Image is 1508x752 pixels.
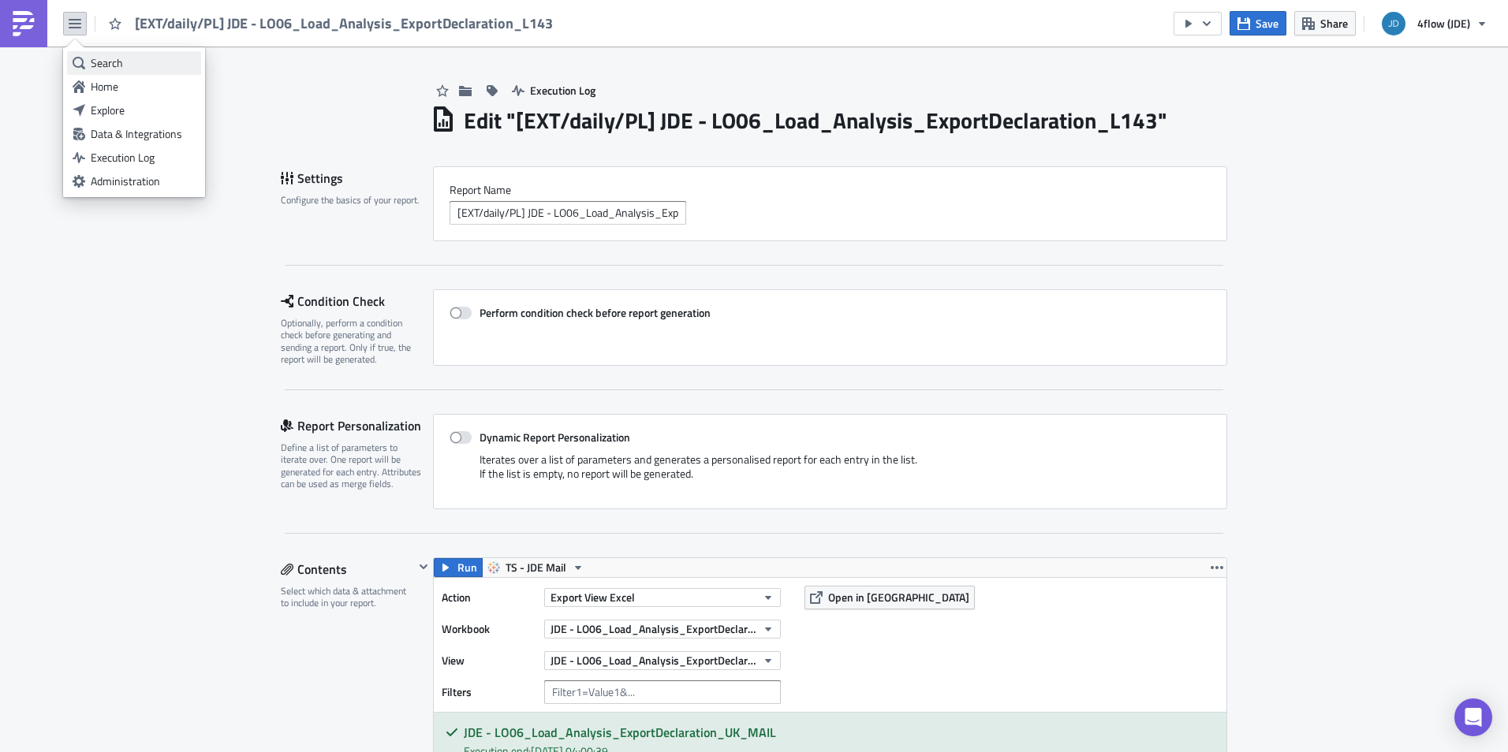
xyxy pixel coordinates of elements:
[551,589,635,605] span: Export View Excel
[6,76,753,101] p: Best regards, Your JDE Planning Team
[544,680,781,704] input: Filter1=Value1&...
[450,183,1211,197] label: Report Nam﻿e
[1380,10,1407,37] img: Avatar
[91,150,196,166] div: Execution Log
[11,11,36,36] img: PushMetrics
[530,82,595,99] span: Execution Log
[281,317,423,366] div: Optionally, perform a condition check before generating and sending a report. Only if true, the r...
[442,649,536,672] label: View
[828,589,969,605] span: Open in [GEOGRAPHIC_DATA]
[1294,11,1356,35] button: Share
[281,289,433,313] div: Condition Check
[464,106,1167,135] h1: Edit " [EXT/daily/PL] JDE - LO06_Load_Analysis_ExportDeclaration_L143 "
[91,79,196,95] div: Home
[450,452,1211,493] div: Iterates over a list of parameters and generates a personalised report for each entry in the list...
[1454,698,1492,736] div: Open Intercom Messenger
[281,414,433,437] div: Report Personalization
[457,558,477,577] span: Run
[804,586,975,609] button: Open in [GEOGRAPHIC_DATA]
[1372,6,1496,41] button: 4flow (JDE)
[442,586,536,609] label: Action
[281,166,433,190] div: Settings
[135,14,554,32] span: [EXT/daily/PL] JDE - LO06_Load_Analysis_ExportDeclaration_L143
[6,6,753,19] p: Dear all,
[1417,15,1470,32] span: 4flow (JDE)
[434,558,483,577] button: Run
[281,585,414,609] div: Select which data & attachment to include in your report.
[506,558,566,577] span: TS - JDE Mail
[544,588,781,607] button: Export View Excel
[442,680,536,704] label: Filters
[464,726,1215,739] h5: JDE - LO06_Load_Analysis_ExportDeclaration_UK_MAIL
[504,78,603,102] button: Execution Log
[6,41,276,54] strong: JDE-LO06_Load_Analysis_ExportDeclaration_L143
[281,194,423,206] div: Configure the basics of your report.
[6,24,753,36] p: please find attached the Export Declaration Report for L143 with all shipments of the current yea...
[544,620,781,638] button: JDE - LO06_Load_Analysis_ExportDeclaration_UK
[281,441,423,490] div: Define a list of parameters to iterate over. One report will be generated for each entry. Attribu...
[551,652,756,668] span: JDE - LO06_Load_Analysis_ExportDeclaration_UK_MAIL
[1256,15,1278,32] span: Save
[91,55,196,71] div: Search
[6,6,753,101] body: Rich Text Area. Press ALT-0 for help.
[281,557,414,581] div: Contents
[1230,11,1286,35] button: Save
[91,126,196,142] div: Data & Integrations
[442,617,536,641] label: Workbook
[91,173,196,189] div: Administration
[480,304,711,321] strong: Perform condition check before report generation
[551,620,756,637] span: JDE - LO06_Load_Analysis_ExportDeclaration_UK
[414,557,433,576] button: Hide content
[1320,15,1348,32] span: Share
[482,558,590,577] button: TS - JDE Mail
[480,429,630,445] strong: Dynamic Report Personalization
[544,651,781,670] button: JDE - LO06_Load_Analysis_ExportDeclaration_UK_MAIL
[91,102,196,118] div: Explore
